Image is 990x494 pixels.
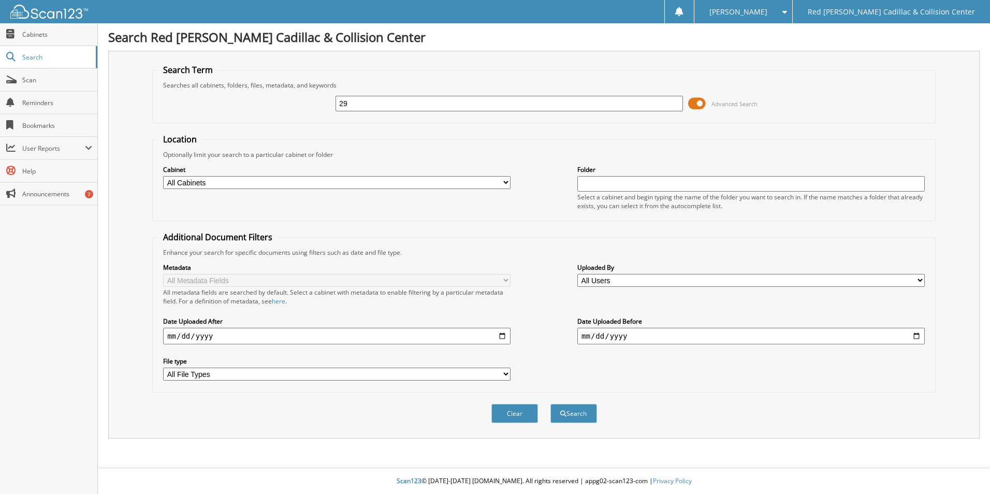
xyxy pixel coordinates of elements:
[158,64,218,76] legend: Search Term
[397,476,421,485] span: Scan123
[550,404,597,423] button: Search
[577,263,925,272] label: Uploaded By
[577,165,925,174] label: Folder
[272,297,285,306] a: here
[22,30,92,39] span: Cabinets
[158,81,930,90] div: Searches all cabinets, folders, files, metadata, and keywords
[22,53,91,62] span: Search
[98,469,990,494] div: © [DATE]-[DATE] [DOMAIN_NAME]. All rights reserved | appg02-scan123-com |
[577,328,925,344] input: end
[808,9,975,15] span: Red [PERSON_NAME] Cadillac & Collision Center
[158,150,930,159] div: Optionally limit your search to a particular cabinet or folder
[158,231,278,243] legend: Additional Document Filters
[163,263,511,272] label: Metadata
[163,357,511,366] label: File type
[85,190,93,198] div: 7
[10,5,88,19] img: scan123-logo-white.svg
[163,165,511,174] label: Cabinet
[653,476,692,485] a: Privacy Policy
[22,98,92,107] span: Reminders
[163,317,511,326] label: Date Uploaded After
[577,193,925,210] div: Select a cabinet and begin typing the name of the folder you want to search in. If the name match...
[22,190,92,198] span: Announcements
[22,76,92,84] span: Scan
[158,248,930,257] div: Enhance your search for specific documents using filters such as date and file type.
[711,100,758,108] span: Advanced Search
[22,167,92,176] span: Help
[577,317,925,326] label: Date Uploaded Before
[938,444,990,494] iframe: Chat Widget
[158,134,202,145] legend: Location
[22,144,85,153] span: User Reports
[163,328,511,344] input: start
[163,288,511,306] div: All metadata fields are searched by default. Select a cabinet with metadata to enable filtering b...
[491,404,538,423] button: Clear
[709,9,767,15] span: [PERSON_NAME]
[108,28,980,46] h1: Search Red [PERSON_NAME] Cadillac & Collision Center
[22,121,92,130] span: Bookmarks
